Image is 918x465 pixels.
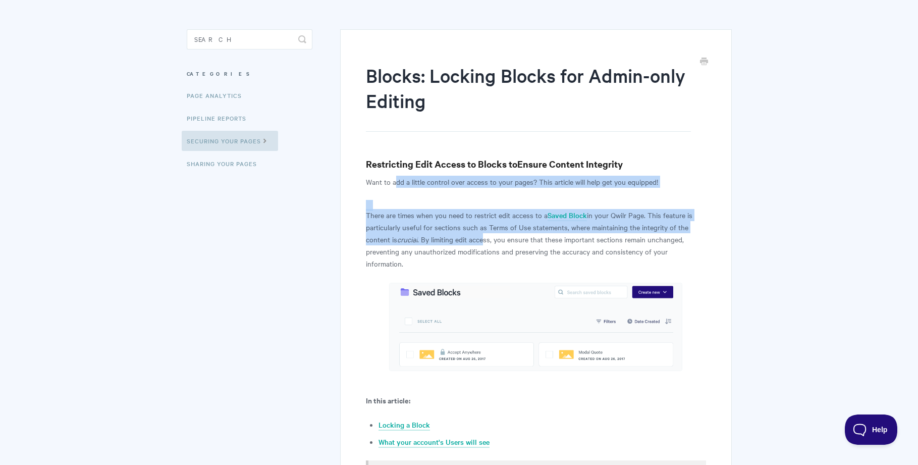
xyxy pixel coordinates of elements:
p: There are times when you need to restrict edit access to a in your Qwilr Page. This feature is pa... [366,209,706,270]
a: Locking a Block [379,420,430,431]
h3: Categories [187,65,312,83]
a: Pipeline reports [187,108,254,128]
h1: Blocks: Locking Blocks for Admin-only Editing [366,63,690,132]
em: crucial [397,234,417,244]
a: Securing Your Pages [182,131,278,151]
h3: Ensure Content Integrity [366,157,706,171]
a: Saved Block [548,210,587,221]
strong: In this article: [366,395,410,405]
a: Page Analytics [187,85,249,106]
a: Sharing Your Pages [187,153,264,174]
input: Search [187,29,312,49]
a: Print this Article [700,57,708,68]
p: Want to add a little control over access to your pages? This article will help get you equipped! [366,176,706,188]
iframe: Toggle Customer Support [845,415,898,445]
a: What your account's Users will see [379,437,490,448]
strong: Restricting Edit Access to Blocks to [366,158,517,170]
